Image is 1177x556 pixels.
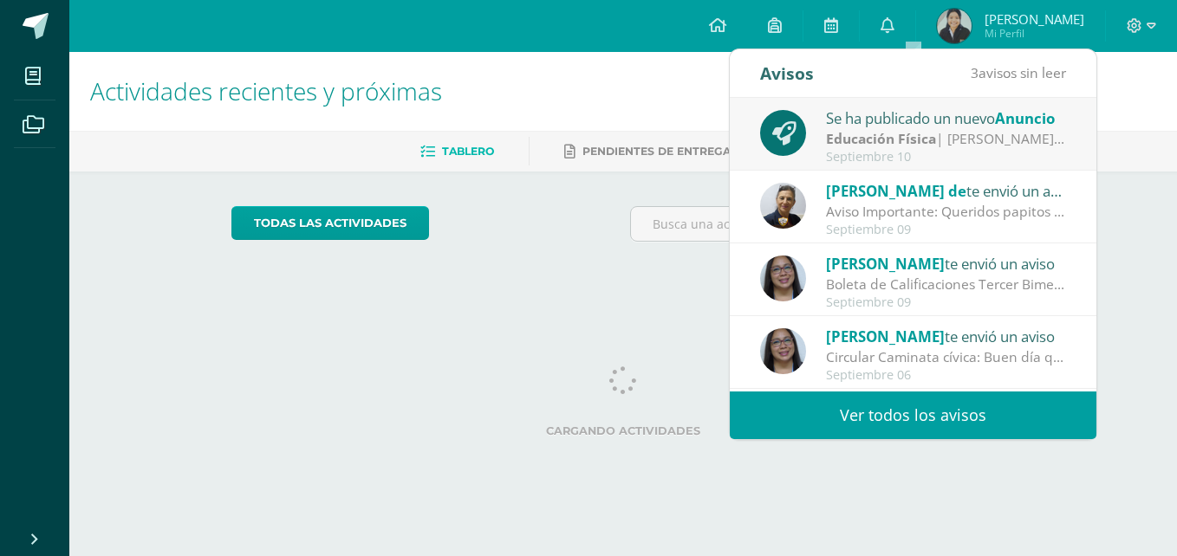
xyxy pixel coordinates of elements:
[826,107,1067,129] div: Se ha publicado un nuevo
[90,74,442,107] span: Actividades recientes y próximas
[760,183,806,229] img: 67f0ede88ef848e2db85819136c0f493.png
[826,368,1067,383] div: Septiembre 06
[730,391,1096,439] a: Ver todos los avisos
[826,181,966,201] span: [PERSON_NAME] de
[631,207,1015,241] input: Busca una actividad próxima aquí...
[826,295,1067,310] div: Septiembre 09
[760,49,814,97] div: Avisos
[760,328,806,374] img: 90c3bb5543f2970d9a0839e1ce488333.png
[937,9,972,43] img: f5e627f8b653b984c22c94fdd187575b.png
[971,63,979,82] span: 3
[826,202,1067,222] div: Aviso Importante: Queridos papitos por este medio les saludo cordialmente. El motivo de la presen...
[826,275,1067,294] div: Boleta de Calificaciones Tercer Bimestre : Buen día queridos papitos y estudiantes por este medio...
[826,223,1067,237] div: Septiembre 09
[582,145,731,158] span: Pendientes de entrega
[564,138,731,165] a: Pendientes de entrega
[995,108,1055,128] span: Anuncio
[985,26,1084,41] span: Mi Perfil
[442,145,494,158] span: Tablero
[826,179,1067,202] div: te envió un aviso
[826,129,1067,149] div: | [PERSON_NAME] del
[826,129,936,148] strong: Educación Física
[231,424,1016,437] label: Cargando actividades
[760,255,806,301] img: 90c3bb5543f2970d9a0839e1ce488333.png
[971,63,1066,82] span: avisos sin leer
[826,347,1067,367] div: Circular Caminata cívica: Buen día queridos papitos y estudiantes por este medio les hago la cord...
[826,254,945,274] span: [PERSON_NAME]
[420,138,494,165] a: Tablero
[826,150,1067,165] div: Septiembre 10
[826,252,1067,275] div: te envió un aviso
[985,10,1084,28] span: [PERSON_NAME]
[231,206,429,240] a: todas las Actividades
[826,326,945,346] span: [PERSON_NAME]
[826,325,1067,347] div: te envió un aviso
